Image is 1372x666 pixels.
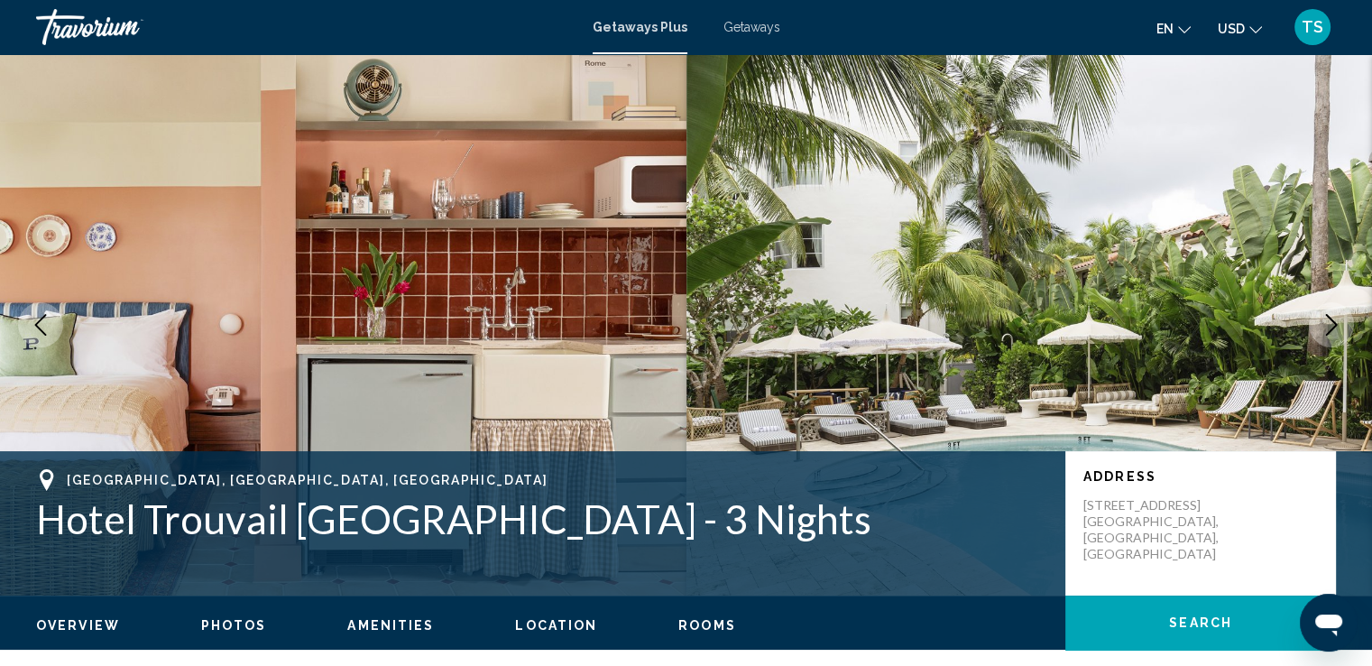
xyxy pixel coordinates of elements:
span: Location [515,618,597,633]
span: Search [1169,616,1232,631]
button: Search [1065,596,1336,650]
p: Address [1083,469,1318,484]
button: Change currency [1218,15,1262,42]
span: TS [1302,18,1323,36]
a: Getaways [723,20,780,34]
span: [GEOGRAPHIC_DATA], [GEOGRAPHIC_DATA], [GEOGRAPHIC_DATA] [67,473,548,487]
span: Rooms [678,618,736,633]
iframe: Кнопка запуска окна обмена сообщениями [1300,594,1358,652]
button: Next image [1309,302,1354,347]
a: Travorium [36,9,575,45]
span: en [1156,22,1174,36]
span: USD [1218,22,1245,36]
h1: Hotel Trouvail [GEOGRAPHIC_DATA] - 3 Nights [36,495,1047,542]
span: Photos [201,618,267,633]
a: Getaways Plus [593,20,687,34]
button: User Menu [1289,8,1336,46]
button: Rooms [678,617,736,634]
button: Amenities [347,617,434,634]
button: Overview [36,617,120,634]
span: Overview [36,618,120,633]
button: Previous image [18,302,63,347]
button: Location [515,617,597,634]
p: [STREET_ADDRESS] [GEOGRAPHIC_DATA], [GEOGRAPHIC_DATA], [GEOGRAPHIC_DATA] [1083,497,1228,562]
button: Change language [1156,15,1191,42]
span: Amenities [347,618,434,633]
button: Photos [201,617,267,634]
